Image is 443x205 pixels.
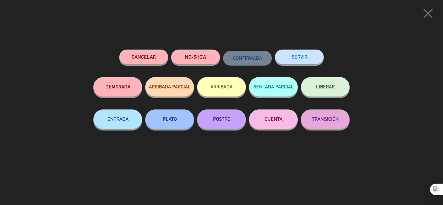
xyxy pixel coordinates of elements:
[171,50,220,64] button: NO-SHOW
[316,84,335,89] span: LIBERAR
[145,109,194,129] button: PLATO
[197,109,246,129] button: POSTRE
[197,77,246,97] button: ARRIBADA
[249,77,298,97] button: SENTADA PARCIAL
[233,55,262,61] span: CONFIRMADA
[301,77,350,97] button: LIBERAR
[275,50,324,64] button: SERVIR
[301,109,350,129] button: TRANSICIÓN
[119,50,168,64] button: Cancelar
[420,5,436,21] i: close
[223,51,272,65] button: CONFIRMADA
[93,77,142,97] button: DEMORADA
[145,77,194,97] button: ARRIBADA PARCIAL
[418,5,438,24] button: close
[149,84,191,89] span: ARRIBADA PARCIAL
[249,109,298,129] button: CUENTA
[93,109,142,129] button: ENTRADA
